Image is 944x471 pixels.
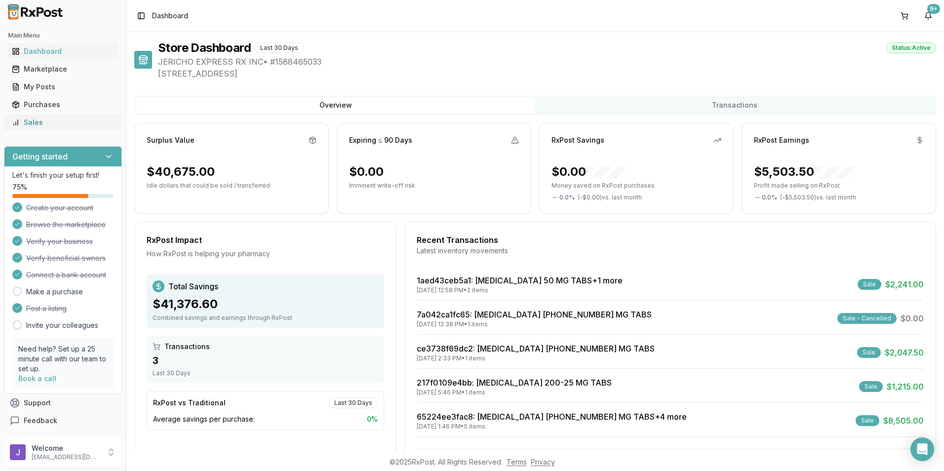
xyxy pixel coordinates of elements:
[147,164,215,180] div: $40,675.00
[32,443,100,453] p: Welcome
[535,97,934,113] button: Transactions
[24,416,57,426] span: Feedback
[417,344,655,353] a: ce3738f69dc2: [MEDICAL_DATA] [PHONE_NUMBER] MG TABS
[417,286,623,294] div: [DATE] 12:58 PM • 2 items
[153,369,378,377] div: Last 30 Days
[883,415,924,427] span: $8,505.00
[147,135,195,145] div: Surplus Value
[901,313,924,324] span: $0.00
[8,114,118,131] a: Sales
[8,96,118,114] a: Purchases
[927,4,940,14] div: 9+
[559,194,575,201] span: 0.0 %
[153,296,378,312] div: $41,376.60
[12,64,114,74] div: Marketplace
[26,270,106,280] span: Connect a bank account
[164,342,210,352] span: Transactions
[417,320,652,328] div: [DATE] 12:38 PM • 1 items
[4,115,122,130] button: Sales
[147,182,316,190] p: Idle dollars that could be sold / transferred
[26,203,93,213] span: Create your account
[886,42,936,53] div: Status: Active
[147,234,384,246] div: RxPost Impact
[551,135,604,145] div: RxPost Savings
[780,194,856,201] span: ( - $5,503.50 ) vs. last month
[4,412,122,430] button: Feedback
[147,249,384,259] div: How RxPost is helping your pharmacy
[158,40,251,56] h1: Store Dashboard
[349,135,412,145] div: Expiring ≤ 90 Days
[4,61,122,77] button: Marketplace
[153,414,255,424] span: Average savings per purchase:
[158,56,936,68] span: JERICHO EXPRESS RX INC • # 1588465033
[754,182,924,190] p: Profit made selling on RxPost
[887,381,924,392] span: $1,215.00
[551,182,721,190] p: Money saved on RxPost purchases
[417,449,924,465] button: View All Transactions
[754,135,809,145] div: RxPost Earnings
[152,11,188,21] span: Dashboard
[12,46,114,56] div: Dashboard
[417,310,652,319] a: 7a042ca1fc65: [MEDICAL_DATA] [PHONE_NUMBER] MG TABS
[153,398,226,408] div: RxPost vs Traditional
[12,82,114,92] div: My Posts
[531,458,555,466] a: Privacy
[754,164,854,180] div: $5,503.50
[153,314,378,322] div: Combined savings and earnings through RxPost
[4,43,122,59] button: Dashboard
[12,182,27,192] span: 75 %
[4,394,122,412] button: Support
[367,414,378,424] span: 0 %
[417,412,687,422] a: 65224ee3fac8: [MEDICAL_DATA] [PHONE_NUMBER] MG TABS+4 more
[859,381,883,392] div: Sale
[8,42,118,60] a: Dashboard
[4,97,122,113] button: Purchases
[4,79,122,95] button: My Posts
[8,32,118,39] h2: Main Menu
[417,275,623,285] a: 1aed43ceb5a1: [MEDICAL_DATA] 50 MG TABS+1 more
[857,347,881,358] div: Sale
[8,60,118,78] a: Marketplace
[255,42,304,53] div: Last 30 Days
[762,194,777,201] span: 0.0 %
[507,458,527,466] a: Terms
[417,389,612,396] div: [DATE] 5:46 PM • 1 items
[885,347,924,358] span: $2,047.50
[8,78,118,96] a: My Posts
[417,378,612,388] a: 217f0109e4bb: [MEDICAL_DATA] 200-25 MG TABS
[4,4,67,20] img: RxPost Logo
[32,453,100,461] p: [EMAIL_ADDRESS][DOMAIN_NAME]
[349,164,384,180] div: $0.00
[152,11,188,21] nav: breadcrumb
[12,100,114,110] div: Purchases
[26,287,83,297] a: Make a purchase
[26,236,93,246] span: Verify your business
[18,344,108,374] p: Need help? Set up a 25 minute call with our team to set up.
[920,8,936,24] button: 9+
[417,246,924,256] div: Latest inventory movements
[349,182,519,190] p: Imminent write-off risk
[26,304,67,314] span: Post a listing
[329,397,378,408] div: Last 30 Days
[551,164,626,180] div: $0.00
[417,354,655,362] div: [DATE] 2:33 PM • 1 items
[153,353,378,367] div: 3
[885,278,924,290] span: $2,241.00
[26,320,98,330] a: Invite your colleagues
[168,280,218,292] span: Total Savings
[12,118,114,127] div: Sales
[136,97,535,113] button: Overview
[26,220,106,230] span: Browse the marketplace
[417,234,924,246] div: Recent Transactions
[417,423,687,431] div: [DATE] 1:46 PM • 5 items
[10,444,26,460] img: User avatar
[910,437,934,461] div: Open Intercom Messenger
[856,415,879,426] div: Sale
[858,279,881,290] div: Sale
[158,68,936,79] span: [STREET_ADDRESS]
[12,170,114,180] p: Let's finish your setup first!
[578,194,642,201] span: ( - $0.00 ) vs. last month
[18,374,56,383] a: Book a call
[12,151,68,162] h3: Getting started
[26,253,106,263] span: Verify beneficial owners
